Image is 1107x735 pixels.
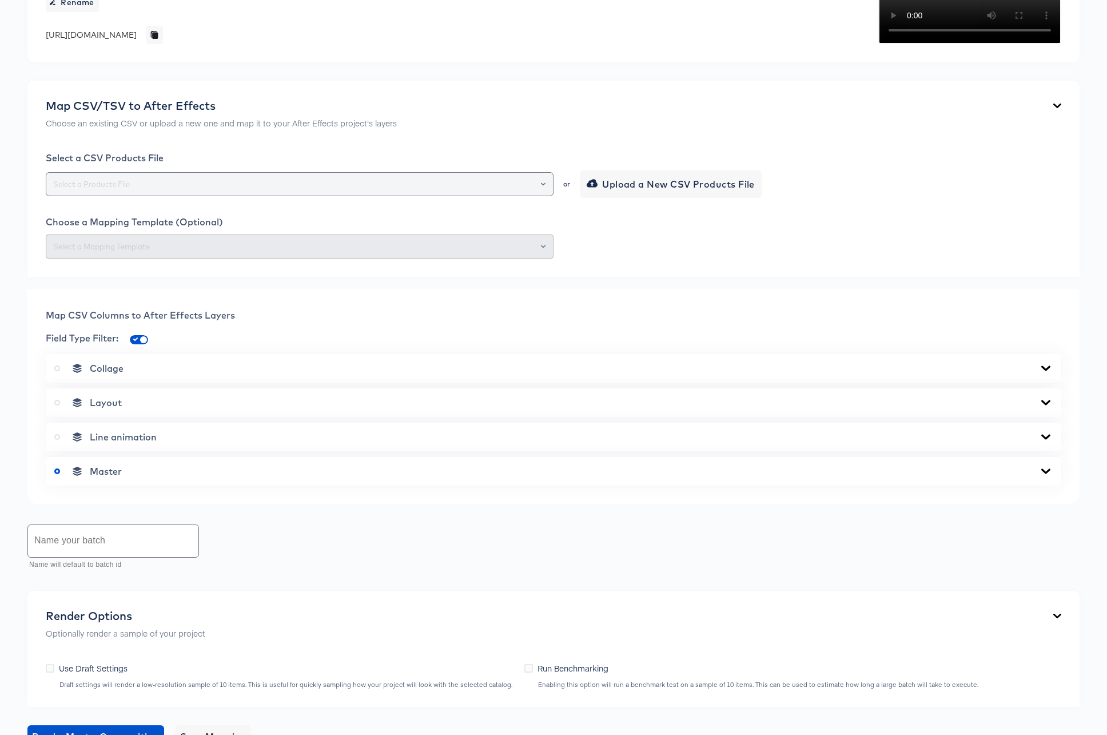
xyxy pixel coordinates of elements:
[589,176,755,192] span: Upload a New CSV Products File
[46,332,118,344] span: Field Type Filter:
[537,662,608,674] span: Run Benchmarking
[46,29,137,41] div: [URL][DOMAIN_NAME]
[46,609,205,623] div: Render Options
[46,627,205,639] p: Optionally render a sample of your project
[46,152,1061,164] div: Select a CSV Products File
[541,176,545,192] button: Open
[90,363,124,374] span: Collage
[59,662,128,674] span: Use Draft Settings
[580,170,762,198] button: Upload a New CSV Products File
[562,181,571,188] div: or
[51,240,548,253] input: Select a Mapping Template
[51,178,548,191] input: Select a Products File
[46,99,397,113] div: Map CSV/TSV to After Effects
[29,559,191,571] p: Name will default to batch id
[90,397,122,408] span: Layout
[46,117,397,129] p: Choose an existing CSV or upload a new one and map it to your After Effects project's layers
[90,466,122,477] span: Master
[46,309,235,321] span: Map CSV Columns to After Effects Layers
[537,681,979,689] div: Enabling this option will run a benchmark test on a sample of 10 items. This can be used to estim...
[59,681,513,689] div: Draft settings will render a low-resolution sample of 10 items. This is useful for quickly sampli...
[90,431,157,443] span: Line animation
[46,216,1061,228] div: Choose a Mapping Template (Optional)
